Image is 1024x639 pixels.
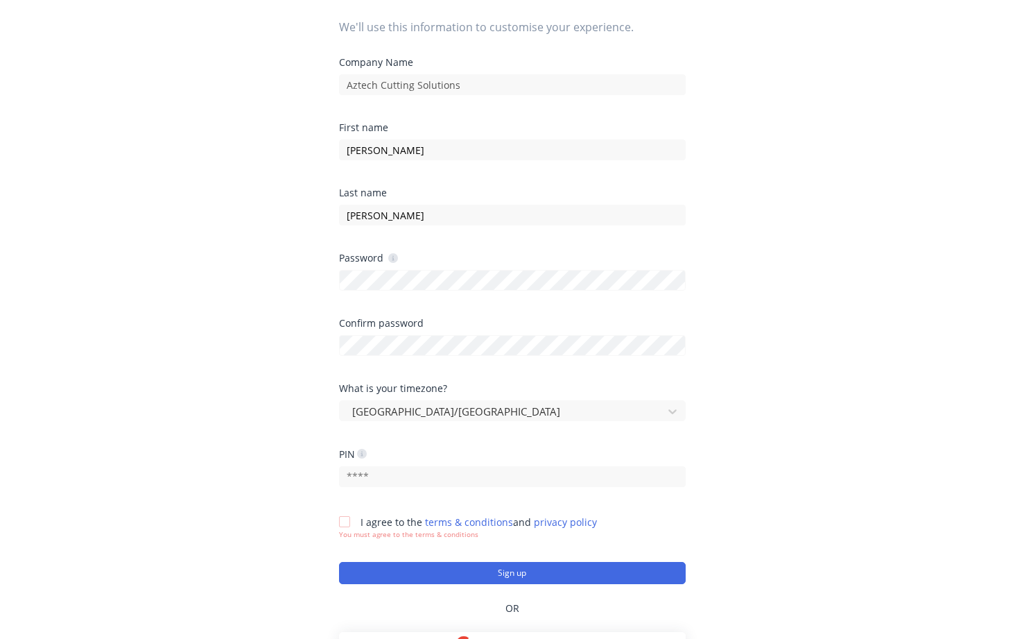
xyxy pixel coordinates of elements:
[339,562,686,584] button: Sign up
[339,529,597,540] div: You must agree to the terms & conditions
[339,251,398,264] div: Password
[339,19,686,35] span: We'll use this information to customise your experience.
[339,123,686,133] div: First name
[339,58,686,67] div: Company Name
[425,516,513,529] a: terms & conditions
[339,318,686,328] div: Confirm password
[339,188,686,198] div: Last name
[339,384,686,393] div: What is your timezone?
[339,584,686,632] div: OR
[339,448,367,461] div: PIN
[534,516,597,529] a: privacy policy
[361,516,597,529] span: I agree to the and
